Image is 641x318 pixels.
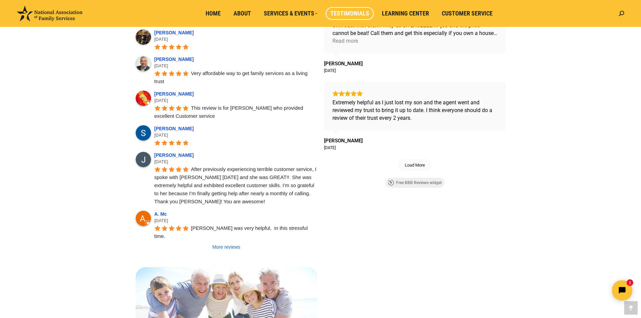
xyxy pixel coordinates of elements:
div: [DATE] [154,132,317,139]
a: [PERSON_NAME] [154,91,196,97]
div: [DATE] [154,63,317,69]
a: Learning Center [377,7,434,20]
a: Free BBB Reviews widget [385,178,444,188]
span: [PERSON_NAME] [324,138,363,144]
a: Review by Debbie N [324,61,363,67]
span: Customer Service [442,10,493,17]
span: After previously experiencing terrible customer service, I spoke with [PERSON_NAME] [DATE] and sh... [154,166,318,204]
a: Review by Jade O [324,138,363,144]
span: [PERSON_NAME] was very helpful, in this stressful time. [154,225,309,239]
div: Extremely helpful as I just lost my son and the agent went and reviewed my trust to bring it up t... [332,99,497,122]
div: [DATE] [154,217,317,224]
a: [PERSON_NAME] [154,126,196,131]
span: Home [206,10,221,17]
iframe: Tidio Chat [522,275,638,306]
div: [DATE] [154,158,317,165]
a: Home [201,7,225,20]
span: Testimonials [330,10,369,17]
a: About [229,7,256,20]
div: Read more [332,37,358,45]
div: Rating: 5.0 out of 5 [332,91,497,97]
span: Load More [405,162,425,168]
span: This review is for [PERSON_NAME] who provided excellent Customer service [154,105,305,119]
a: More reviews [136,244,317,250]
span: Very affordable way to get family services as a living trust [154,70,309,84]
a: [PERSON_NAME] [154,30,196,35]
a: Customer Service [437,7,497,20]
a: A. Mc [154,211,169,217]
button: Load More [398,159,432,171]
span: [PERSON_NAME] [324,61,363,67]
span: About [234,10,251,17]
a: Testimonials [326,7,374,20]
img: National Association of Family Services [17,6,82,21]
a: [PERSON_NAME] [154,57,196,62]
div: [DATE] [154,36,317,43]
span: Services & Events [264,10,318,17]
a: [PERSON_NAME] [154,152,196,158]
div: [DATE] [324,145,336,150]
div: [DATE] [154,97,317,104]
span: Learning Center [382,10,429,17]
div: [DATE] [324,68,336,73]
